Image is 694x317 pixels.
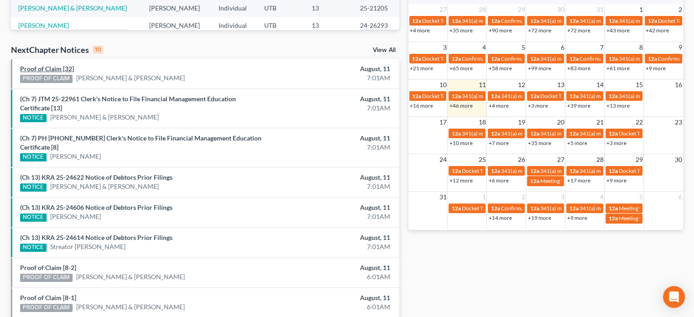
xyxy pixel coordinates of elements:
[257,17,304,34] td: UTB
[556,117,565,128] span: 20
[20,183,47,192] div: NOTICE
[461,17,549,24] span: 341(a) meeting for [PERSON_NAME]
[451,130,460,137] span: 12a
[663,286,685,308] div: Open Intercom Messenger
[569,93,578,99] span: 12a
[488,27,511,34] a: +90 more
[606,102,629,109] a: +13 more
[20,173,172,181] a: (Ch 13) KRA 25-24622 Notice of Debtors Prior Filings
[678,4,683,15] span: 2
[18,4,127,12] a: [PERSON_NAME] & [PERSON_NAME]
[461,167,543,174] span: Docket Text: for [PERSON_NAME]
[606,140,626,146] a: +3 more
[273,104,390,113] div: 7:01AM
[142,17,211,34] td: [PERSON_NAME]
[540,130,628,137] span: 341(a) meeting for [PERSON_NAME]
[540,55,628,62] span: 341(a) meeting for [PERSON_NAME]
[410,65,433,72] a: +21 more
[567,177,590,184] a: +17 more
[273,212,390,221] div: 7:01AM
[674,117,683,128] span: 23
[412,17,421,24] span: 12a
[410,27,430,34] a: +4 more
[461,55,594,62] span: Confirmation Hearing for [US_STATE][PERSON_NAME]
[595,79,604,90] span: 14
[412,55,421,62] span: 12a
[540,167,628,174] span: 341(a) meeting for [PERSON_NAME]
[556,79,565,90] span: 13
[569,17,578,24] span: 12a
[461,205,591,212] span: Docket Text: for [PERSON_NAME] & [PERSON_NAME]
[530,55,539,62] span: 12a
[373,47,396,53] a: View All
[556,154,565,165] span: 27
[422,93,504,99] span: Docket Text: for [PERSON_NAME]
[618,215,690,222] span: Meeting for [PERSON_NAME]
[569,167,578,174] span: 12a
[304,17,353,34] td: 13
[449,27,472,34] a: +35 more
[50,113,159,122] a: [PERSON_NAME] & [PERSON_NAME]
[599,192,604,203] span: 4
[76,302,185,312] a: [PERSON_NAME] & [PERSON_NAME]
[20,153,47,161] div: NOTICE
[634,79,643,90] span: 15
[579,167,667,174] span: 341(a) meeting for [PERSON_NAME]
[273,293,390,302] div: August, 11
[20,234,172,241] a: (Ch 13) KRA 25-24614 Notice of Debtors Prior Filings
[645,65,665,72] a: +9 more
[422,17,552,24] span: Docket Text: for [PERSON_NAME] & [PERSON_NAME]
[501,167,637,174] span: 341(a) meeting for [PERSON_NAME] & [PERSON_NAME]
[412,93,421,99] span: 12a
[608,130,617,137] span: 12a
[20,65,74,73] a: Proof of Claim [32]
[438,4,447,15] span: 27
[438,79,447,90] span: 10
[461,93,549,99] span: 341(a) meeting for [PERSON_NAME]
[438,117,447,128] span: 17
[517,154,526,165] span: 26
[608,17,617,24] span: 12a
[50,242,125,251] a: Streator [PERSON_NAME]
[273,143,390,152] div: 7:01AM
[273,73,390,83] div: 7:01AM
[606,65,629,72] a: +61 more
[490,93,500,99] span: 12a
[520,42,526,53] span: 5
[579,130,667,137] span: 341(a) meeting for [PERSON_NAME]
[20,213,47,222] div: NOTICE
[559,42,565,53] span: 6
[477,117,486,128] span: 18
[517,4,526,15] span: 29
[530,130,539,137] span: 12a
[477,154,486,165] span: 25
[20,264,76,271] a: Proof of Claim [8-2]
[567,140,587,146] a: +5 more
[50,212,101,221] a: [PERSON_NAME]
[488,65,511,72] a: +58 more
[490,55,500,62] span: 12a
[273,263,390,272] div: August, 11
[520,192,526,203] span: 2
[678,42,683,53] span: 9
[599,42,604,53] span: 7
[273,94,390,104] div: August, 11
[451,167,460,174] span: 12a
[273,64,390,73] div: August, 11
[490,205,500,212] span: 12a
[527,214,551,221] a: +19 more
[606,177,626,184] a: +9 more
[569,205,578,212] span: 12a
[595,154,604,165] span: 28
[567,214,587,221] a: +9 more
[273,302,390,312] div: 6:01AM
[477,4,486,15] span: 28
[273,233,390,242] div: August, 11
[530,177,539,184] span: 12a
[501,130,545,137] span: 341(a) meeting for
[678,192,683,203] span: 6
[93,46,103,54] div: 10
[527,27,551,34] a: +72 more
[501,55,605,62] span: Confirmation Hearing for [PERSON_NAME]
[451,205,460,212] span: 12a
